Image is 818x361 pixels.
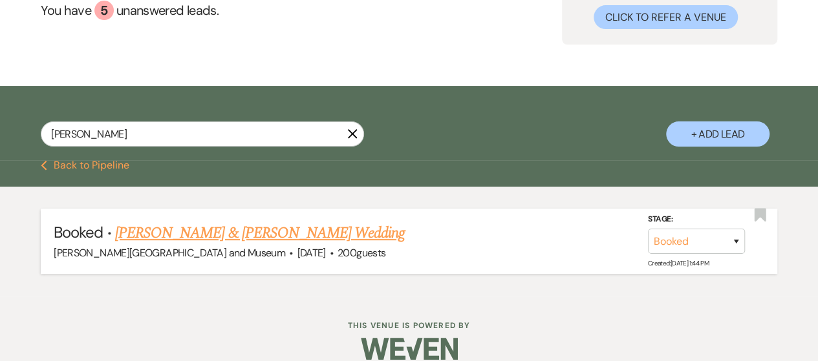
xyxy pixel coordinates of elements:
[648,259,709,267] span: Created: [DATE] 1:44 PM
[338,246,385,260] span: 200 guests
[594,5,738,29] button: Click to Refer a Venue
[41,160,129,170] button: Back to Pipeline
[297,246,325,260] span: [DATE]
[41,121,364,147] input: Search by name, event date, email address or phone number
[54,222,103,242] span: Booked
[41,1,285,20] a: You have 5 unanswered leads.
[648,212,745,227] label: Stage:
[666,121,770,147] button: + Add Lead
[54,246,285,260] span: [PERSON_NAME][GEOGRAPHIC_DATA] and Museum
[115,222,405,245] a: [PERSON_NAME] & [PERSON_NAME] Wedding
[94,1,114,20] div: 5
